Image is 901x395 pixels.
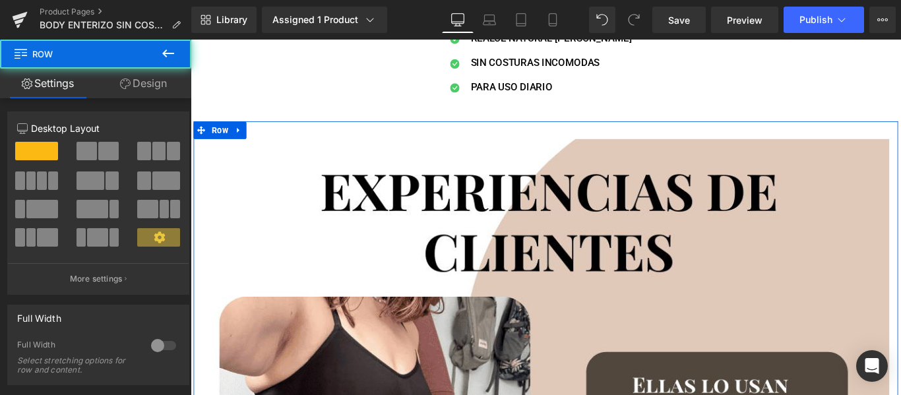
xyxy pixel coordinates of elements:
a: Preview [711,7,778,33]
span: Library [216,14,247,26]
button: Publish [784,7,864,33]
p: More settings [70,273,123,285]
p: PARA USO DIARIO [315,45,516,63]
a: Expand / Collapse [46,92,63,112]
a: Laptop [474,7,505,33]
a: Mobile [537,7,569,33]
a: Product Pages [40,7,191,17]
a: New Library [191,7,257,33]
button: Undo [589,7,615,33]
span: Row [13,40,145,69]
div: Assigned 1 Product [272,13,377,26]
a: Tablet [505,7,537,33]
a: Desktop [442,7,474,33]
div: Select stretching options for row and content. [17,356,136,375]
button: Redo [621,7,647,33]
span: Row [20,92,46,112]
p: Desktop Layout [17,121,179,135]
span: BODY ENTERIZO SIN COSTURAS [40,20,166,30]
div: Open Intercom Messenger [856,350,888,382]
div: Full Width [17,340,138,353]
button: More settings [8,263,189,294]
span: Save [668,13,690,27]
button: More [869,7,896,33]
a: Design [96,69,191,98]
div: Full Width [17,305,61,324]
p: SIN COSTURAS INCOMODAS [315,18,516,36]
span: Preview [727,13,762,27]
span: Publish [799,15,832,25]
